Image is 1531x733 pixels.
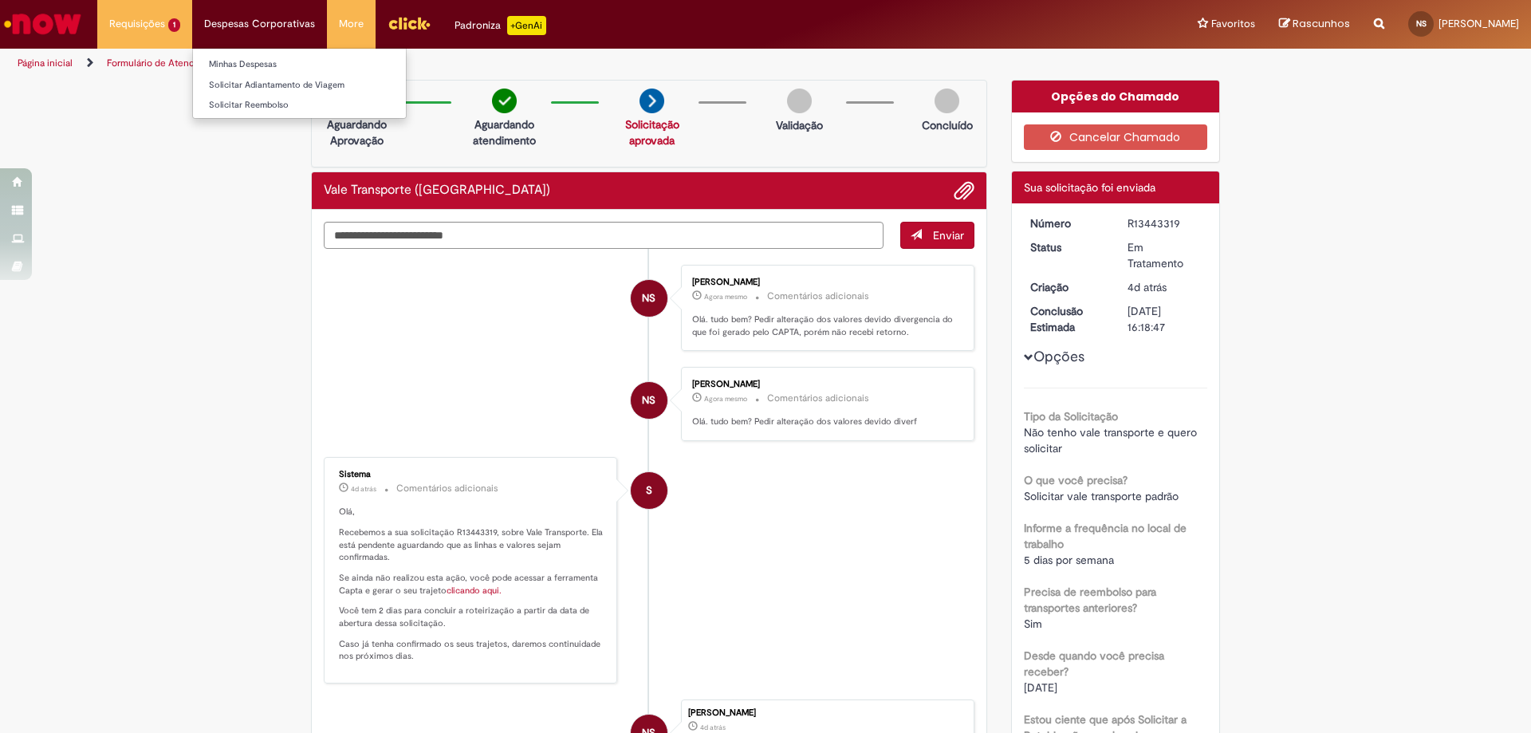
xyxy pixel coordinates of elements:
time: 25/08/2025 10:18:43 [1128,280,1167,294]
span: 5 dias por semana [1024,553,1114,567]
img: ServiceNow [2,8,84,40]
dt: Status [1018,239,1116,255]
div: Em Tratamento [1128,239,1202,271]
a: Página inicial [18,57,73,69]
span: NS [1416,18,1427,29]
span: Enviar [933,228,964,242]
p: Olá. tudo bem? Pedir alteração dos valores devido diverf [692,416,958,428]
ul: Despesas Corporativas [192,48,407,119]
dt: Número [1018,215,1116,231]
time: 25/08/2025 10:18:47 [351,484,376,494]
a: Formulário de Atendimento [107,57,225,69]
small: Comentários adicionais [396,482,498,495]
span: Despesas Corporativas [204,16,315,32]
span: 4d atrás [351,484,376,494]
span: Solicitar vale transporte padrão [1024,489,1179,503]
textarea: Digite sua mensagem aqui... [324,222,884,249]
div: [DATE] 16:18:47 [1128,303,1202,335]
b: Precisa de reembolso para transportes anteriores? [1024,585,1156,615]
img: check-circle-green.png [492,89,517,113]
span: More [339,16,364,32]
span: Agora mesmo [704,394,747,404]
button: Enviar [900,222,974,249]
span: NS [642,279,655,317]
div: System [631,472,667,509]
div: Nicolas Cassiano De Oliveira Santinho [631,280,667,317]
div: [PERSON_NAME] [692,278,958,287]
img: img-circle-grey.png [787,89,812,113]
button: Adicionar anexos [954,180,974,201]
p: Validação [776,117,823,133]
div: [PERSON_NAME] [692,380,958,389]
p: Olá. tudo bem? Pedir alteração dos valores devido divergencia do que foi gerado pelo CAPTA, porém... [692,313,958,338]
dt: Conclusão Estimada [1018,303,1116,335]
div: Padroniza [455,16,546,35]
b: Tipo da Solicitação [1024,409,1118,424]
b: O que você precisa? [1024,473,1128,487]
span: Favoritos [1211,16,1255,32]
p: Aguardando Aprovação [318,116,396,148]
h2: Vale Transporte (VT) Histórico de tíquete [324,183,550,198]
div: R13443319 [1128,215,1202,231]
dt: Criação [1018,279,1116,295]
p: Aguardando atendimento [466,116,543,148]
span: 4d atrás [700,723,726,732]
a: Solicitar Adiantamento de Viagem [193,77,406,94]
span: [DATE] [1024,680,1057,695]
time: 29/08/2025 08:27:15 [704,394,747,404]
p: +GenAi [507,16,546,35]
button: Cancelar Chamado [1024,124,1208,150]
p: Olá, [339,506,604,518]
span: S [646,471,652,510]
img: arrow-next.png [640,89,664,113]
div: Opções do Chamado [1012,81,1220,112]
div: [PERSON_NAME] [688,708,966,718]
span: [PERSON_NAME] [1439,17,1519,30]
div: Sistema [339,470,604,479]
div: 25/08/2025 10:18:43 [1128,279,1202,295]
small: Comentários adicionais [767,392,869,405]
span: Rascunhos [1293,16,1350,31]
p: Concluído [922,117,973,133]
b: Desde quando você precisa receber? [1024,648,1164,679]
a: Minhas Despesas [193,56,406,73]
p: Recebemos a sua solicitação R13443319, sobre Vale Transporte. Ela está pendente aguardando que as... [339,526,604,564]
ul: Trilhas de página [12,49,1009,78]
img: img-circle-grey.png [935,89,959,113]
img: click_logo_yellow_360x200.png [388,11,431,35]
time: 25/08/2025 10:18:43 [700,723,726,732]
div: Nicolas Cassiano De Oliveira Santinho [631,382,667,419]
time: 29/08/2025 08:27:48 [704,292,747,301]
small: Comentários adicionais [767,290,869,303]
p: Se ainda não realizou esta ação, você pode acessar a ferramenta Capta e gerar o seu trajeto [339,572,604,597]
p: Caso já tenha confirmado os seus trajetos, daremos continuidade nos próximos dias. [339,638,604,663]
b: Informe a frequência no local de trabalho [1024,521,1187,551]
span: 1 [168,18,180,32]
span: NS [642,381,655,420]
span: Sua solicitação foi enviada [1024,180,1155,195]
p: Você tem 2 dias para concluir a roteirização a partir da data de abertura dessa solicitação. [339,605,604,629]
span: Sim [1024,617,1042,631]
span: 4d atrás [1128,280,1167,294]
span: Requisições [109,16,165,32]
a: clicando aqui. [447,585,502,597]
span: Agora mesmo [704,292,747,301]
a: Solicitar Reembolso [193,97,406,114]
a: Rascunhos [1279,17,1350,32]
span: Não tenho vale transporte e quero solicitar [1024,425,1200,455]
a: Solicitação aprovada [625,117,679,148]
